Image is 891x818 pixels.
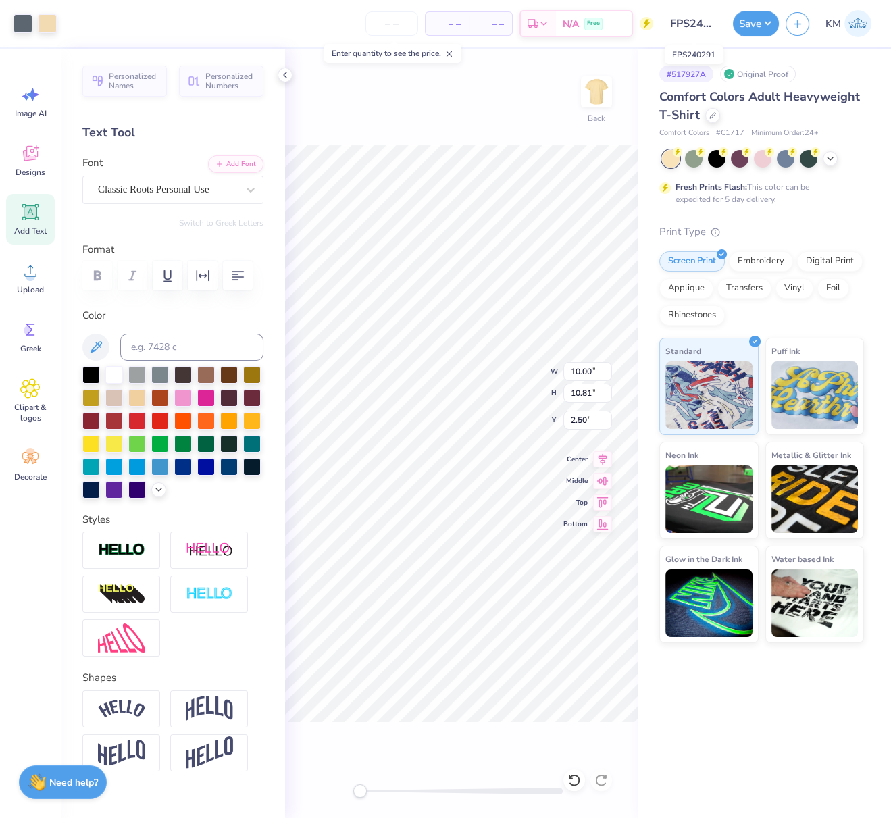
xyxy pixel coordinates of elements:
span: Free [587,19,600,28]
button: Switch to Greek Letters [179,218,263,228]
span: Standard [665,344,701,358]
img: Negative Space [186,586,233,602]
span: N/A [563,17,579,31]
div: Embroidery [729,251,793,272]
a: KM [819,10,877,37]
span: – – [477,17,504,31]
img: 3D Illusion [98,584,145,605]
div: This color can be expedited for 5 day delivery. [676,181,842,205]
span: Image AI [15,108,47,119]
label: Format [82,242,263,257]
strong: Fresh Prints Flash: [676,182,747,193]
img: Free Distort [98,623,145,653]
label: Color [82,308,263,324]
img: Arc [98,700,145,718]
span: # C1717 [716,128,744,139]
span: Minimum Order: 24 + [751,128,819,139]
button: Personalized Numbers [179,66,263,97]
div: Original Proof [720,66,796,82]
img: Stroke [98,542,145,558]
img: Katrina Mae Mijares [844,10,871,37]
input: e.g. 7428 c [120,334,263,361]
img: Neon Ink [665,465,753,533]
span: Comfort Colors [659,128,709,139]
img: Flag [98,740,145,766]
label: Shapes [82,670,116,686]
input: – – [365,11,418,36]
span: Personalized Numbers [205,72,255,91]
span: Neon Ink [665,448,698,462]
span: Clipart & logos [8,402,53,424]
button: Add Font [208,155,263,173]
div: # 517927A [659,66,713,82]
span: Middle [563,476,588,486]
img: Rise [186,736,233,769]
span: Comfort Colors Adult Heavyweight T-Shirt [659,88,860,123]
span: KM [825,16,841,32]
img: Arch [186,696,233,721]
img: Back [583,78,610,105]
div: Screen Print [659,251,725,272]
span: Top [563,497,588,508]
span: Water based Ink [771,552,834,566]
span: Decorate [14,471,47,482]
div: Back [588,112,605,124]
div: Digital Print [797,251,863,272]
img: Metallic & Glitter Ink [771,465,859,533]
span: Greek [20,343,41,354]
span: Personalized Names [109,72,159,91]
div: Rhinestones [659,305,725,326]
div: Foil [817,278,849,299]
div: Transfers [717,278,771,299]
span: – – [434,17,461,31]
span: Designs [16,167,45,178]
div: Enter quantity to see the price. [324,44,461,63]
span: Glow in the Dark Ink [665,552,742,566]
div: Print Type [659,224,864,240]
img: Shadow [186,542,233,559]
div: Vinyl [775,278,813,299]
img: Puff Ink [771,361,859,429]
span: Bottom [563,519,588,530]
img: Standard [665,361,753,429]
button: Personalized Names [82,66,167,97]
label: Styles [82,512,110,528]
input: Untitled Design [660,10,726,37]
img: Glow in the Dark Ink [665,569,753,637]
img: Water based Ink [771,569,859,637]
div: Applique [659,278,713,299]
div: Text Tool [82,124,263,142]
strong: Need help? [49,776,98,789]
span: Add Text [14,226,47,236]
span: Center [563,454,588,465]
span: Metallic & Glitter Ink [771,448,851,462]
button: Save [733,11,779,36]
div: FPS240291 [665,45,723,64]
div: Accessibility label [353,784,367,798]
span: Puff Ink [771,344,800,358]
label: Font [82,155,103,171]
span: Upload [17,284,44,295]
